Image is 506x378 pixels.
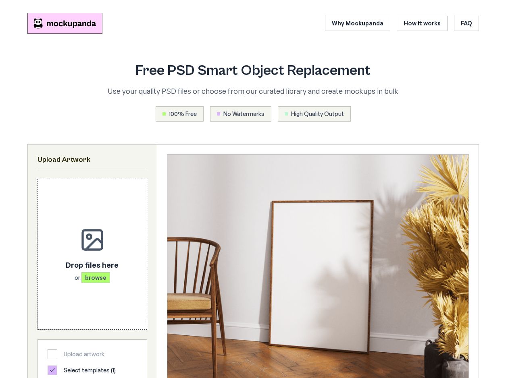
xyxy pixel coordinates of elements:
[73,85,434,97] p: Use your quality PSD files or choose from our curated library and create mockups in bulk
[64,366,116,374] span: Select templates ( 1 )
[81,272,110,283] span: browse
[454,16,479,31] a: FAQ
[291,110,344,118] span: High Quality Output
[66,274,119,282] p: or
[64,350,104,358] span: Upload artwork
[66,259,119,271] p: Drop files here
[325,16,390,31] a: Why Mockupanda
[223,110,264,118] span: No Watermarks
[73,63,434,79] h1: Free PSD Smart Object Replacement
[397,16,448,31] a: How it works
[169,110,197,118] span: 100% Free
[27,13,102,34] img: Mockupanda
[27,13,102,34] a: Mockupanda home
[37,154,147,165] h2: Upload Artwork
